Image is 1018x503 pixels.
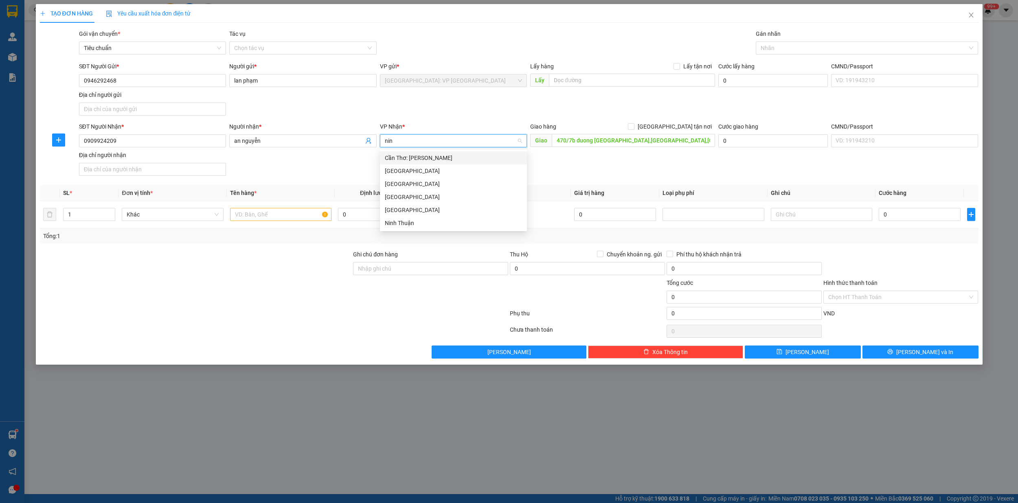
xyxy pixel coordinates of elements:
span: Mã đơn: VPTX1509250006 [3,49,123,60]
span: Hà Nội: VP Quận Thanh Xuân [385,74,522,87]
div: SĐT Người Gửi [79,62,226,71]
div: [GEOGRAPHIC_DATA] [385,192,522,201]
div: Địa chỉ người nhận [79,151,226,160]
input: VD: Bàn, Ghế [230,208,332,221]
label: Cước giao hàng [718,123,758,130]
div: [GEOGRAPHIC_DATA] [385,179,522,188]
div: Tổng: 1 [43,232,393,241]
div: Phụ thu [509,309,666,323]
span: Tổng cước [667,280,693,286]
label: Gán nhãn [756,31,781,37]
span: Phí thu hộ khách nhận trả [673,250,745,259]
span: Tên hàng [230,190,257,196]
span: Lấy hàng [530,63,554,70]
span: [PERSON_NAME] [785,348,829,356]
button: deleteXóa Thông tin [588,346,743,359]
button: printer[PERSON_NAME] và In [862,346,979,359]
span: TẠO ĐƠN HÀNG [40,10,93,17]
span: Gói vận chuyển [79,31,120,37]
div: [GEOGRAPHIC_DATA] [385,206,522,214]
span: Đơn vị tính [122,190,152,196]
label: Hình thức thanh toán [823,280,878,286]
span: printer [887,349,893,355]
button: save[PERSON_NAME] [745,346,861,359]
span: Lấy tận nơi [680,62,715,71]
div: Ninh Thuận [385,219,522,227]
span: plus [968,211,974,218]
span: Yêu cầu xuất hóa đơn điện tử [106,10,191,17]
button: delete [43,208,56,221]
span: close [968,12,974,18]
span: SL [63,190,70,196]
span: Ngày in phiếu: 14:24 ngày [55,16,167,25]
span: VP Nhận [380,123,402,130]
span: Giá trị hàng [574,190,604,196]
span: Cước hàng [879,190,906,196]
div: Cần Thơ: [PERSON_NAME] [385,153,522,162]
div: Chưa thanh toán [509,325,666,339]
strong: CSKH: [22,28,43,35]
button: Close [960,4,983,27]
span: Chuyển khoản ng. gửi [603,250,665,259]
input: Cước giao hàng [718,134,828,147]
span: VND [823,310,835,317]
input: 0 [574,208,656,221]
input: Cước lấy hàng [718,74,828,87]
span: user-add [365,138,372,144]
label: Cước lấy hàng [718,63,755,70]
img: icon [106,11,112,17]
button: [PERSON_NAME] [432,346,587,359]
input: Địa chỉ của người nhận [79,163,226,176]
input: Ghi chú đơn hàng [353,262,508,275]
span: delete [643,349,649,355]
div: Người nhận [229,122,376,131]
div: [GEOGRAPHIC_DATA] [385,166,522,175]
span: [GEOGRAPHIC_DATA] tận nơi [634,122,715,131]
label: Ghi chú đơn hàng [353,251,398,258]
input: Dọc đường [549,74,715,87]
div: CMND/Passport [831,62,978,71]
input: Ghi Chú [771,208,873,221]
span: Giao [530,134,552,147]
div: Ninh Bình [380,203,527,217]
span: Khác [127,208,219,221]
div: Địa chỉ người gửi [79,90,226,99]
label: Tác vụ [229,31,246,37]
div: CMND/Passport [831,122,978,131]
span: Lấy [530,74,549,87]
button: plus [967,208,975,221]
strong: PHIẾU DÁN LÊN HÀNG [57,4,165,15]
span: Thu Hộ [510,251,528,258]
span: plus [40,11,46,16]
div: Cần Thơ: Kho Ninh Kiều [380,151,527,164]
th: Ghi chú [768,185,876,201]
span: save [777,349,782,355]
th: Loại phụ phí [659,185,768,201]
span: Xóa Thông tin [652,348,688,356]
span: plus [53,137,65,143]
div: Ninh Thuận [380,217,527,230]
div: SĐT Người Nhận [79,122,226,131]
span: CÔNG TY TNHH CHUYỂN PHÁT NHANH BẢO AN [64,28,162,42]
input: Địa chỉ của người gửi [79,103,226,116]
span: Giao hàng [530,123,556,130]
span: [PERSON_NAME] và In [896,348,953,356]
span: Tiêu chuẩn [84,42,221,54]
span: [PHONE_NUMBER] [3,28,62,42]
div: Quảng Ninh [380,177,527,190]
div: Người gửi [229,62,376,71]
button: plus [52,133,65,147]
div: VP gửi [380,62,527,71]
span: [PERSON_NAME] [487,348,531,356]
div: Tây Ninh [380,164,527,177]
span: Định lượng [360,190,388,196]
div: Bắc Ninh [380,190,527,203]
input: Dọc đường [552,134,715,147]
